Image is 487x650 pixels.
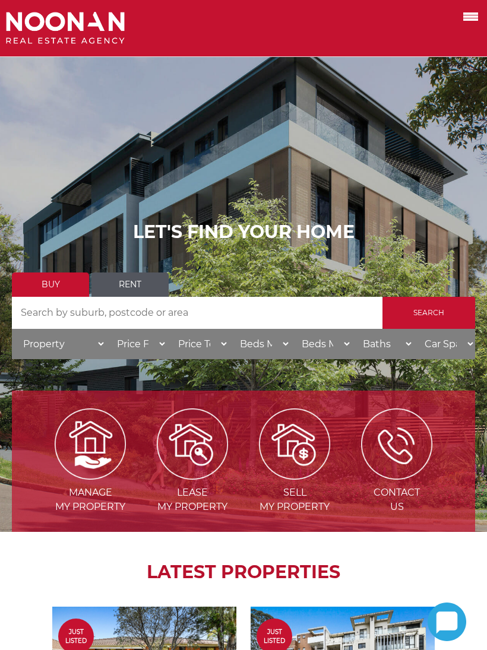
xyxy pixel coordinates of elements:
span: Lease my Property [143,486,242,514]
span: Contact Us [347,486,447,514]
input: Search [382,297,475,329]
a: Rent [91,272,169,297]
h1: LET'S FIND YOUR HOME [12,221,475,243]
input: Search by suburb, postcode or area [12,297,382,329]
a: Managemy Property [40,438,140,513]
img: ICONS [361,408,432,480]
span: Just Listed [257,627,292,645]
a: Buy [12,272,89,297]
span: Manage my Property [40,486,140,514]
a: ContactUs [347,438,447,513]
span: Sell my Property [245,486,344,514]
img: Sell my property [259,408,330,480]
h2: LATEST PROPERTIES [42,562,445,583]
img: Manage my Property [55,408,126,480]
a: Leasemy Property [143,438,242,513]
span: Just Listed [58,627,94,645]
a: Sellmy Property [245,438,344,513]
img: Noonan Real Estate Agency [6,12,125,45]
img: Lease my property [157,408,228,480]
